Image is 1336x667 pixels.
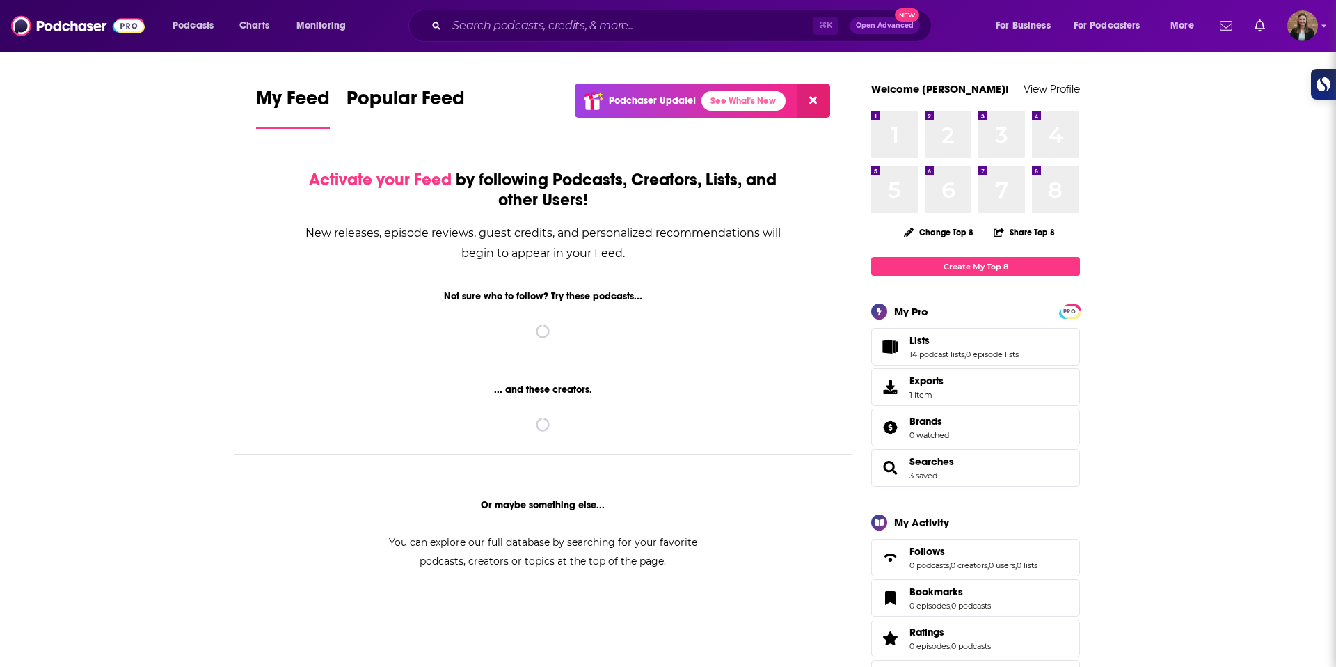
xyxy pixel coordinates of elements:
[950,601,951,611] span: ,
[871,539,1080,576] span: Follows
[909,560,949,570] a: 0 podcasts
[609,95,696,107] p: Podchaser Update!
[1287,10,1318,41] img: User Profile
[871,579,1080,617] span: Bookmarks
[1170,16,1194,36] span: More
[304,170,782,210] div: by following Podcasts, Creators, Lists, and other Users!
[287,15,364,37] button: open menu
[951,601,991,611] a: 0 podcasts
[347,86,465,129] a: Popular Feed
[850,17,920,34] button: Open AdvancedNew
[230,15,278,37] a: Charts
[876,377,904,397] span: Exports
[951,641,991,651] a: 0 podcasts
[1287,10,1318,41] span: Logged in as k_burns
[871,328,1080,366] span: Lists
[876,588,904,608] a: Bookmarks
[876,629,904,648] a: Ratings
[909,545,1037,558] a: Follows
[871,620,1080,657] span: Ratings
[949,560,951,570] span: ,
[909,375,944,387] span: Exports
[909,626,944,638] span: Ratings
[909,586,963,598] span: Bookmarks
[422,10,945,42] div: Search podcasts, credits, & more...
[871,409,1080,446] span: Brands
[1074,16,1140,36] span: For Podcasters
[876,418,904,437] a: Brands
[296,16,346,36] span: Monitoring
[1287,10,1318,41] button: Show profile menu
[894,516,949,529] div: My Activity
[1024,82,1080,95] a: View Profile
[909,601,950,611] a: 0 episodes
[1249,14,1271,38] a: Show notifications dropdown
[309,169,452,190] span: Activate your Feed
[1161,15,1211,37] button: open menu
[909,586,991,598] a: Bookmarks
[1214,14,1238,38] a: Show notifications dropdown
[876,548,904,567] a: Follows
[173,16,214,36] span: Podcasts
[234,499,852,511] div: Or maybe something else...
[950,641,951,651] span: ,
[347,86,465,118] span: Popular Feed
[894,305,928,318] div: My Pro
[909,455,954,468] a: Searches
[856,22,914,29] span: Open Advanced
[256,86,330,129] a: My Feed
[876,458,904,478] a: Searches
[996,16,1051,36] span: For Business
[701,91,786,111] a: See What's New
[1065,15,1161,37] button: open menu
[1061,306,1078,317] span: PRO
[909,334,1019,347] a: Lists
[909,334,930,347] span: Lists
[909,626,991,638] a: Ratings
[256,86,330,118] span: My Feed
[1017,560,1037,570] a: 0 lists
[234,290,852,302] div: Not sure who to follow? Try these podcasts...
[989,560,1015,570] a: 0 users
[871,449,1080,487] span: Searches
[163,15,232,37] button: open menu
[909,430,949,440] a: 0 watched
[871,368,1080,406] a: Exports
[304,223,782,263] div: New releases, episode reviews, guest credits, and personalized recommendations will begin to appe...
[993,219,1056,246] button: Share Top 8
[239,16,269,36] span: Charts
[876,337,904,356] a: Lists
[871,82,1009,95] a: Welcome [PERSON_NAME]!
[1061,306,1078,316] a: PRO
[895,8,920,22] span: New
[234,384,852,395] div: ... and these creators.
[909,350,964,359] a: 14 podcast lists
[909,415,942,427] span: Brands
[372,533,714,571] div: You can explore our full database by searching for your favorite podcasts, creators or topics at ...
[871,257,1080,276] a: Create My Top 8
[987,560,989,570] span: ,
[951,560,987,570] a: 0 creators
[909,545,945,558] span: Follows
[909,471,937,480] a: 3 saved
[1015,560,1017,570] span: ,
[909,390,944,400] span: 1 item
[447,15,813,37] input: Search podcasts, credits, & more...
[909,641,950,651] a: 0 episodes
[909,415,949,427] a: Brands
[964,350,966,359] span: ,
[896,223,982,241] button: Change Top 8
[11,13,145,39] img: Podchaser - Follow, Share and Rate Podcasts
[986,15,1068,37] button: open menu
[966,350,1019,359] a: 0 episode lists
[813,17,838,35] span: ⌘ K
